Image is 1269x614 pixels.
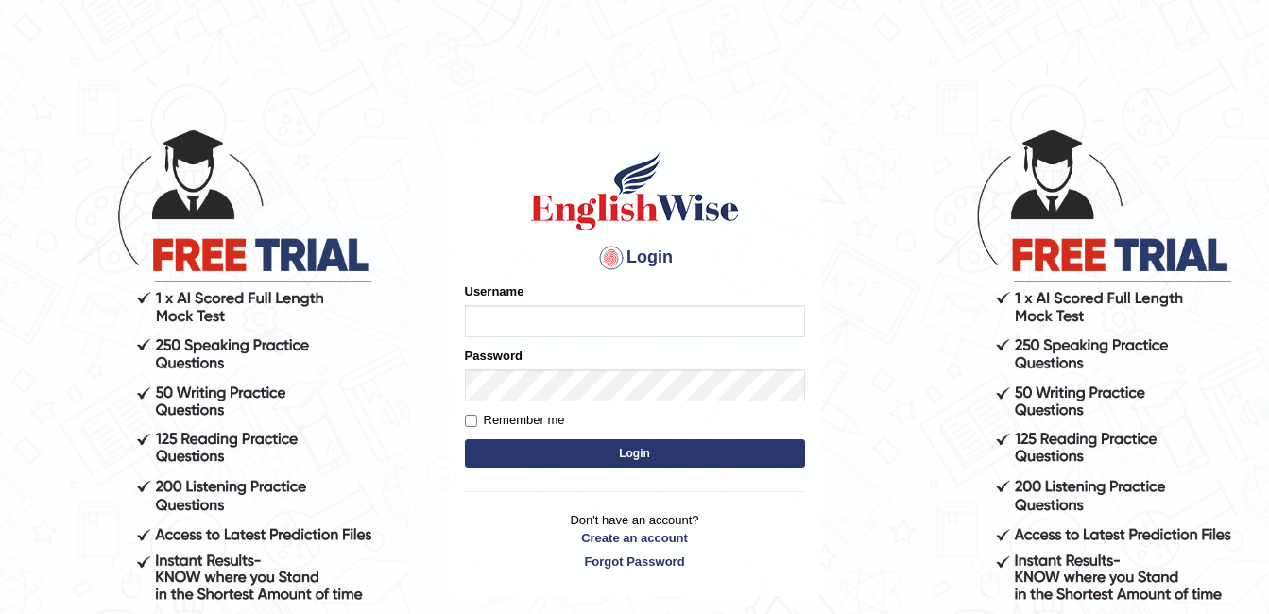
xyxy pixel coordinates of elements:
img: Logo of English Wise sign in for intelligent practice with AI [527,148,743,233]
label: Remember me [465,411,565,430]
label: Username [465,282,524,300]
p: Don't have an account? [465,511,805,570]
a: Forgot Password [465,553,805,571]
h4: Login [465,243,805,273]
button: Login [465,439,805,468]
label: Password [465,347,523,365]
input: Remember me [465,415,477,427]
a: Create an account [465,529,805,547]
